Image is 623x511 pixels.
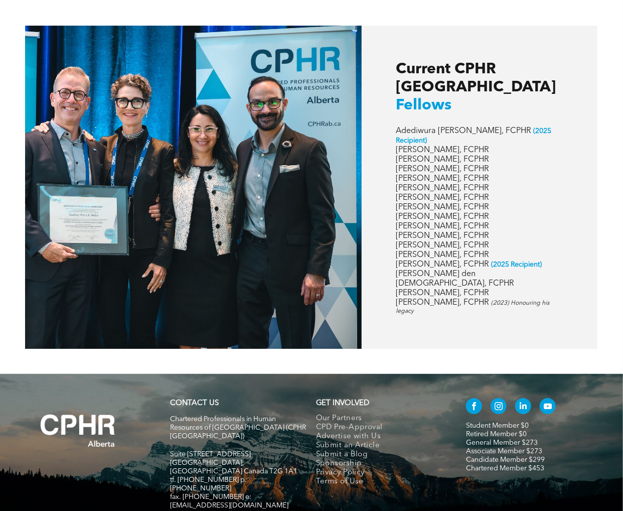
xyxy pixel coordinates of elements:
a: Sponsorship [316,459,445,468]
span: [PERSON_NAME], FCPHR [396,146,489,154]
span: tf. [PHONE_NUMBER] p. [PHONE_NUMBER] [170,476,247,492]
a: facebook [466,398,482,417]
a: Associate Member $273 [466,448,542,455]
a: Submit an Article [316,441,445,450]
span: [PERSON_NAME], FCPHR [396,165,489,173]
span: Fellows [396,98,451,113]
span: [PERSON_NAME], FCPHR [396,175,489,183]
span: Adediwura [PERSON_NAME], FCPHR [396,127,531,135]
span: [GEOGRAPHIC_DATA], [GEOGRAPHIC_DATA] Canada T2G 1A1 [170,459,297,475]
span: Chartered Professionals in Human Resources of [GEOGRAPHIC_DATA] (CPHR [GEOGRAPHIC_DATA]) [170,416,306,440]
a: linkedin [515,398,531,417]
a: Retired Member $0 [466,431,527,438]
span: Suite [STREET_ADDRESS] [170,451,251,458]
a: youtube [540,398,556,417]
a: Privacy Policy [316,468,445,477]
a: General Member $273 [466,439,538,446]
a: Chartered Member $453 [466,465,544,472]
strong: (2025 Recipient) [396,127,551,144]
span: Current CPHR [GEOGRAPHIC_DATA] [396,62,556,95]
a: Advertise with Us [316,432,445,441]
a: CONTACT US [170,400,219,407]
a: Our Partners [316,414,445,423]
span: fax. [PHONE_NUMBER] e:[EMAIL_ADDRESS][DOMAIN_NAME] [170,493,288,509]
a: CPD Pre-Approval [316,423,445,432]
a: Submit a Blog [316,450,445,459]
span: [PERSON_NAME], FCPHR [396,156,489,164]
a: Candidate Member $299 [466,456,545,463]
a: instagram [491,398,507,417]
a: Terms of Use [316,477,445,486]
img: A white background with a few lines on it [20,394,135,467]
a: Student Member $0 [466,422,529,429]
span: GET INVOLVED [316,400,370,407]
